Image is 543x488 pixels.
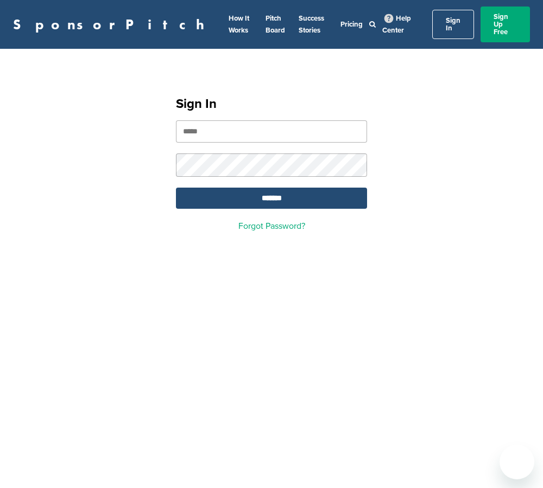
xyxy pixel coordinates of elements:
a: How It Works [229,14,249,35]
a: Sign Up Free [481,7,530,42]
h1: Sign In [176,94,367,114]
a: SponsorPitch [13,17,211,31]
a: Sign In [432,10,474,39]
a: Help Center [382,12,411,37]
a: Pricing [340,20,363,29]
iframe: Button to launch messaging window [500,445,534,479]
a: Success Stories [299,14,324,35]
a: Forgot Password? [238,221,305,232]
a: Pitch Board [266,14,285,35]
